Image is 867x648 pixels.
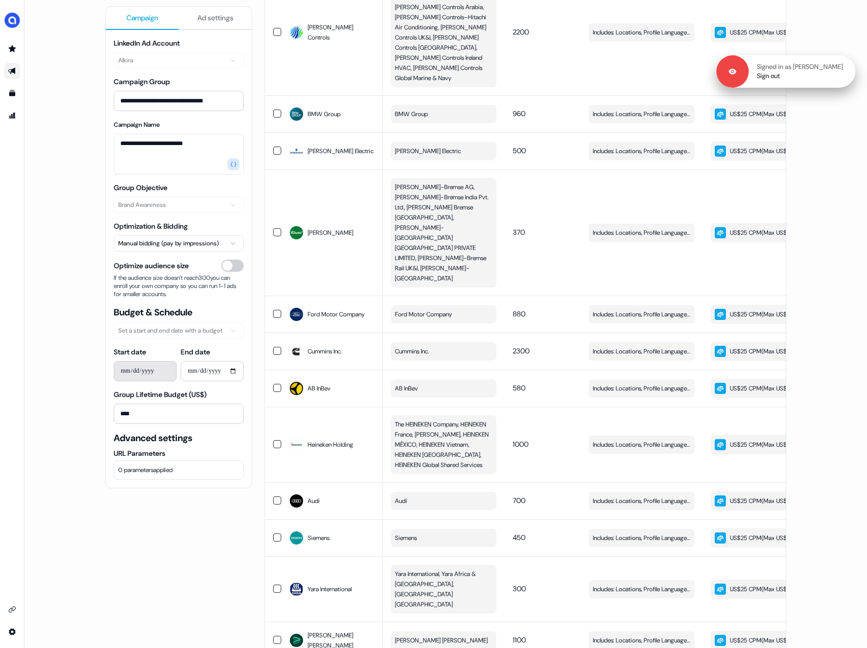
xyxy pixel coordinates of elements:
[513,496,525,505] span: 700
[589,23,694,42] button: Includes: Locations, Profile Language, Job Functions, Member Skills, Years of Experience, Member ...
[715,27,807,38] div: US$25 CPM ( Max US$25/day )
[593,27,690,38] span: Includes: Locations, Profile Language, Job Functions, Member Skills, Years of Experience, Member ...
[391,492,496,510] button: Audi
[589,529,694,547] button: Includes: Locations, Profile Language, Job Functions, Member Skills, Years of Experience, Job Tit...
[711,528,816,548] button: US$25 CPM(Max US$25/day)
[757,71,780,81] a: Sign out
[715,584,807,595] div: US$25 CPM ( Max US$25/day )
[593,146,690,156] span: Includes: Locations, Profile Language, Job Functions, Member Skills, Years of Experience, Job Lev...
[593,635,690,645] span: Includes: Locations, Profile Language, Job Functions, Member Skills, Years of Experience, Member ...
[715,635,807,646] div: US$25 CPM ( Max US$25/day )
[391,415,496,474] button: The HEINEKEN Company, HEINEKEN France, [PERSON_NAME], HEINEKEN MÉXICO, HEINEKEN Vietnam, HEINEKEN...
[197,13,234,23] span: Ad settings
[715,227,807,238] div: US$25 CPM ( Max US$25/day )
[114,460,244,480] button: 0 parametersapplied
[118,465,173,475] span: 0 parameters applied
[589,580,694,598] button: Includes: Locations, Profile Language, Job Functions, Member Skills / Excludes: Locations, Job Fu...
[589,224,694,242] button: Includes: Locations, Profile Language, Job Functions, Member Skills, Years of Experience / Exclud...
[513,146,526,155] span: 500
[391,178,496,287] button: [PERSON_NAME]-Bremse AG, [PERSON_NAME]-Bremse India Pvt. Ltd., [PERSON_NAME] Bremse [GEOGRAPHIC_D...
[711,23,816,42] button: US$25 CPM(Max US$25/day)
[589,105,694,123] button: Includes: Locations, Profile Language, Job Functions, Member Skills, Years of Experience, Member ...
[395,146,461,156] span: [PERSON_NAME] Electric
[114,347,146,356] label: Start date
[126,13,158,23] span: Campaign
[114,121,160,129] label: Campaign Name
[395,533,417,543] span: Siemens
[513,228,525,237] span: 370
[4,85,20,101] a: Go to templates
[711,223,816,242] button: US$25 CPM(Max US$25/day)
[395,569,490,609] span: Yara International, Yara Africa & [GEOGRAPHIC_DATA], [GEOGRAPHIC_DATA] [GEOGRAPHIC_DATA]
[391,565,496,614] button: Yara International, Yara Africa & [GEOGRAPHIC_DATA], [GEOGRAPHIC_DATA] [GEOGRAPHIC_DATA]
[308,309,364,319] span: Ford Motor Company
[715,309,807,320] div: US$25 CPM ( Max US$25/day )
[308,109,341,119] span: BMW Group
[308,533,329,543] span: Siemens
[513,584,526,593] span: 300
[711,379,816,398] button: US$25 CPM(Max US$25/day)
[715,146,807,157] div: US$25 CPM ( Max US$25/day )
[711,305,816,324] button: US$25 CPM(Max US$25/day)
[391,305,496,323] button: Ford Motor Company
[715,383,807,394] div: US$25 CPM ( Max US$25/day )
[395,109,428,119] span: BMW Group
[711,435,816,454] button: US$25 CPM(Max US$25/day)
[308,228,353,238] span: [PERSON_NAME]
[308,146,374,156] span: [PERSON_NAME] Electric
[589,492,694,510] button: Includes: Locations, Profile Language, Job Functions, Member Skills, Years of Experience / Exclud...
[711,141,816,161] button: US$25 CPM(Max US$25/day)
[395,635,488,645] span: [PERSON_NAME] [PERSON_NAME]
[114,306,244,318] span: Budget & Schedule
[308,22,375,43] span: [PERSON_NAME] Controls
[715,532,807,544] div: US$25 CPM ( Max US$25/day )
[711,580,816,599] button: US$25 CPM(Max US$25/day)
[757,62,843,71] p: Signed in as [PERSON_NAME]
[513,346,529,355] span: 2300
[4,601,20,618] a: Go to integrations
[715,495,807,507] div: US$25 CPM ( Max US$25/day )
[593,109,690,119] span: Includes: Locations, Profile Language, Job Functions, Member Skills, Years of Experience, Member ...
[114,222,188,231] label: Optimization & Bidding
[395,496,407,506] span: Audi
[593,383,690,393] span: Includes: Locations, Profile Language, Job Functions, Member Skills, Years of Experience / Exclud...
[391,142,496,160] button: [PERSON_NAME] Electric
[711,491,816,511] button: US$25 CPM(Max US$25/day)
[114,448,244,458] label: URL Parameters
[308,346,342,356] span: Cummins Inc.
[391,379,496,398] button: AB InBev
[589,379,694,398] button: Includes: Locations, Profile Language, Job Functions, Member Skills, Years of Experience / Exclud...
[513,533,525,542] span: 450
[308,440,353,450] span: Heineken Holding
[715,439,807,450] div: US$25 CPM ( Max US$25/day )
[711,104,816,124] button: US$25 CPM(Max US$25/day)
[593,346,690,356] span: Includes: Locations, Profile Language, Job Functions, Member Skills, Years of Experience / Exclud...
[513,309,525,318] span: 880
[395,383,418,393] span: AB InBev
[589,142,694,160] button: Includes: Locations, Profile Language, Job Functions, Member Skills, Years of Experience, Job Lev...
[513,27,529,37] span: 2200
[593,584,690,594] span: Includes: Locations, Profile Language, Job Functions, Member Skills / Excludes: Locations, Job Fu...
[589,342,694,361] button: Includes: Locations, Profile Language, Job Functions, Member Skills, Years of Experience / Exclud...
[513,383,525,392] span: 580
[593,228,690,238] span: Includes: Locations, Profile Language, Job Functions, Member Skills, Years of Experience / Exclud...
[395,419,490,470] span: The HEINEKEN Company, HEINEKEN France, [PERSON_NAME], HEINEKEN MÉXICO, HEINEKEN Vietnam, HEINEKEN...
[593,533,690,543] span: Includes: Locations, Profile Language, Job Functions, Member Skills, Years of Experience, Job Tit...
[114,432,244,444] span: Advanced settings
[715,109,807,120] div: US$25 CPM ( Max US$25/day )
[308,496,320,506] span: Audi
[513,109,525,118] span: 960
[715,346,807,357] div: US$25 CPM ( Max US$25/day )
[221,260,244,272] button: Optimize audience size
[593,496,690,506] span: Includes: Locations, Profile Language, Job Functions, Member Skills, Years of Experience / Exclud...
[395,346,429,356] span: Cummins Inc.
[181,347,210,356] label: End date
[391,342,496,361] button: Cummins Inc.
[589,436,694,454] button: Includes: Locations, Profile Language, Job Functions, Member Skills, Years of Experience / Exclud...
[114,183,168,192] label: Group Objective
[114,274,244,298] span: If the audience size doesn’t reach 300 you can enroll your own company so you can run 1-1 ads for...
[395,182,490,283] span: [PERSON_NAME]-Bremse AG, [PERSON_NAME]-Bremse India Pvt. Ltd., [PERSON_NAME] Bremse [GEOGRAPHIC_D...
[395,309,452,319] span: Ford Motor Company
[114,39,180,48] label: LinkedIn Ad Account
[391,529,496,547] button: Siemens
